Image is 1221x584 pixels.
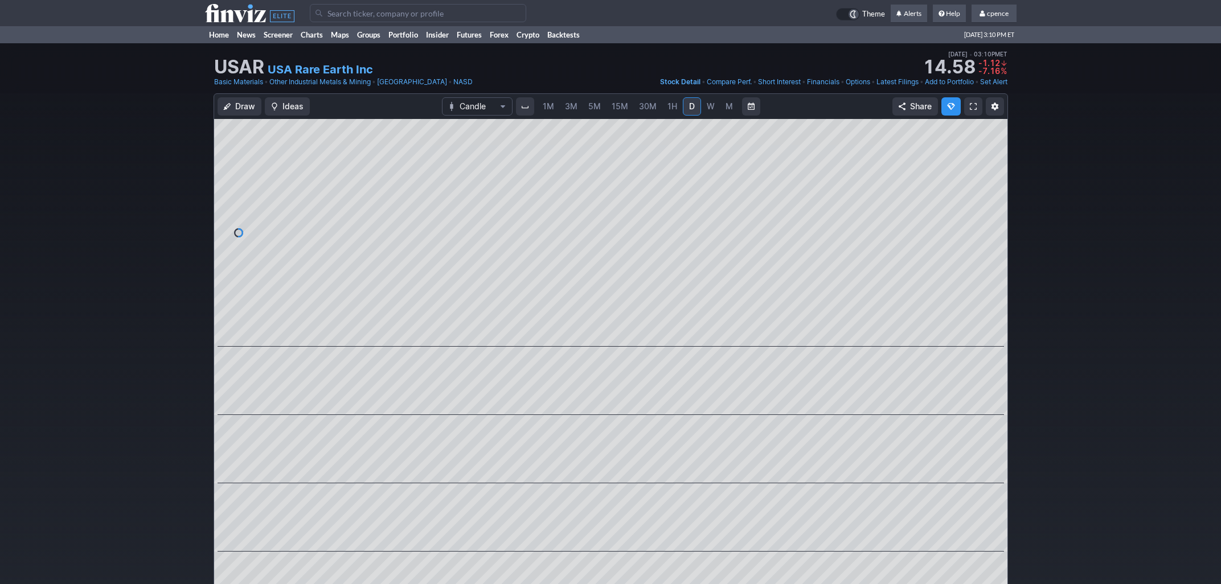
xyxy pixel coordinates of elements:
a: cpence [972,5,1017,23]
span: • [802,76,806,88]
a: Add to Portfolio [925,76,974,88]
span: • [871,76,875,88]
button: Chart Type [442,97,513,116]
span: 15M [612,101,628,111]
a: D [683,97,701,116]
span: % [1001,66,1007,76]
span: [DATE] 3:10 PM ET [964,26,1014,43]
span: M [726,101,733,111]
a: Set Alert [980,76,1007,88]
span: 30M [639,101,657,111]
span: 3M [565,101,577,111]
button: Draw [218,97,261,116]
span: Candle [460,101,495,112]
a: Stock Detail [660,76,700,88]
strong: 14.58 [923,58,976,76]
a: Short Interest [758,76,801,88]
button: Ideas [265,97,310,116]
a: Basic Materials [214,76,263,88]
a: Groups [353,26,384,43]
a: Screener [260,26,297,43]
a: 1M [538,97,559,116]
span: Draw [235,101,255,112]
span: 1M [543,101,554,111]
span: • [920,76,924,88]
a: Fullscreen [964,97,982,116]
a: USA Rare Earth Inc [268,61,373,77]
a: Financials [807,76,839,88]
span: -7.16 [978,66,1000,76]
a: Latest Filings [876,76,919,88]
span: • [975,76,979,88]
a: Crypto [513,26,543,43]
a: 3M [560,97,583,116]
a: 30M [634,97,662,116]
span: 5M [588,101,601,111]
a: Compare Perf. [707,76,752,88]
span: Compare Perf. [707,77,752,86]
a: News [233,26,260,43]
a: Portfolio [384,26,422,43]
span: D [689,101,695,111]
a: 1H [662,97,682,116]
a: Forex [486,26,513,43]
span: W [707,101,715,111]
span: Theme [862,8,885,20]
a: [GEOGRAPHIC_DATA] [377,76,447,88]
a: Theme [836,8,885,20]
a: Alerts [891,5,927,23]
span: • [969,51,972,57]
a: 5M [583,97,606,116]
span: Ideas [282,101,304,112]
a: W [702,97,720,116]
span: Stock Detail [660,77,700,86]
button: Interval [516,97,534,116]
span: • [372,76,376,88]
span: -1.12 [978,58,1000,68]
button: Explore new features [941,97,961,116]
span: cpence [987,9,1009,18]
a: Charts [297,26,327,43]
a: Other Industrial Metals & Mining [269,76,371,88]
span: • [264,76,268,88]
input: Search [310,4,526,22]
a: Options [846,76,870,88]
a: Futures [453,26,486,43]
span: • [448,76,452,88]
a: M [720,97,739,116]
span: • [753,76,757,88]
a: Insider [422,26,453,43]
span: [DATE] 03:10PM ET [948,49,1007,59]
h1: USAR [214,58,264,76]
a: NASD [453,76,473,88]
a: Backtests [543,26,584,43]
span: Share [910,101,932,112]
button: Chart Settings [986,97,1004,116]
a: Help [933,5,966,23]
span: • [702,76,706,88]
span: • [841,76,845,88]
a: Home [205,26,233,43]
a: 15M [607,97,633,116]
a: Maps [327,26,353,43]
button: Share [892,97,938,116]
span: Latest Filings [876,77,919,86]
button: Range [742,97,760,116]
span: 1H [667,101,677,111]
